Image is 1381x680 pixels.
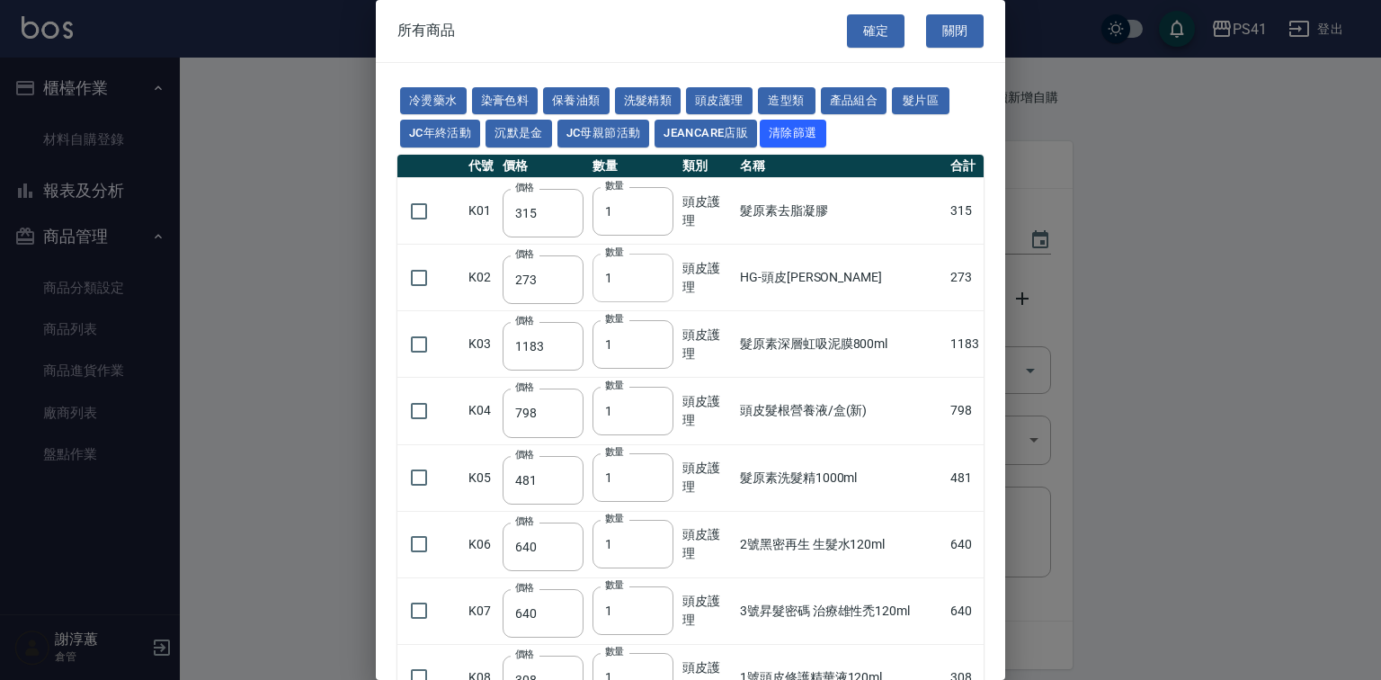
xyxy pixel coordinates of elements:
button: JeanCare店販 [655,120,757,148]
td: 481 [946,444,984,511]
button: 染膏色料 [472,87,539,115]
button: 沉默是金 [486,120,552,148]
th: 價格 [498,155,588,178]
td: K01 [464,178,498,245]
label: 價格 [515,648,534,661]
button: 產品組合 [821,87,887,115]
td: 頭皮護理 [678,577,735,644]
td: 2號黑密再生 生髮水120ml [735,511,946,577]
td: 640 [946,577,984,644]
td: K07 [464,577,498,644]
button: JC年終活動 [400,120,480,148]
span: 所有商品 [397,22,455,40]
td: 頭皮髮根營養液/盒(新) [735,378,946,444]
td: K05 [464,444,498,511]
td: 頭皮護理 [678,378,735,444]
button: 洗髮精類 [615,87,682,115]
td: HG-頭皮[PERSON_NAME] [735,245,946,311]
button: 保養油類 [543,87,610,115]
td: 頭皮護理 [678,511,735,577]
td: 髮原素去脂凝膠 [735,178,946,245]
label: 價格 [515,514,534,528]
label: 價格 [515,448,534,461]
td: K03 [464,311,498,378]
td: 798 [946,378,984,444]
label: 數量 [605,246,624,259]
label: 數量 [605,645,624,658]
button: 髮片區 [892,87,949,115]
td: 髮原素洗髮精1000ml [735,444,946,511]
label: 價格 [515,380,534,394]
label: 價格 [515,314,534,327]
td: 頭皮護理 [678,311,735,378]
td: K04 [464,378,498,444]
td: 髮原素深層虹吸泥膜800ml [735,311,946,378]
label: 數量 [605,512,624,525]
button: 冷燙藥水 [400,87,467,115]
label: 價格 [515,247,534,261]
button: 清除篩選 [760,120,826,148]
td: 1183 [946,311,984,378]
th: 數量 [588,155,678,178]
td: 273 [946,245,984,311]
th: 代號 [464,155,498,178]
label: 價格 [515,581,534,595]
button: JC母親節活動 [557,120,650,148]
td: 頭皮護理 [678,245,735,311]
button: 造型類 [758,87,815,115]
td: 640 [946,511,984,577]
label: 數量 [605,445,624,459]
th: 名稱 [735,155,946,178]
label: 數量 [605,312,624,326]
label: 數量 [605,578,624,592]
td: 頭皮護理 [678,178,735,245]
th: 類別 [678,155,735,178]
button: 頭皮護理 [686,87,753,115]
label: 數量 [605,379,624,392]
td: 頭皮護理 [678,444,735,511]
label: 數量 [605,179,624,192]
button: 確定 [847,14,904,48]
button: 關閉 [926,14,984,48]
th: 合計 [946,155,984,178]
td: 3號昇髮密碼 治療雄性禿120ml [735,577,946,644]
td: K06 [464,511,498,577]
td: K02 [464,245,498,311]
td: 315 [946,178,984,245]
label: 價格 [515,181,534,194]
